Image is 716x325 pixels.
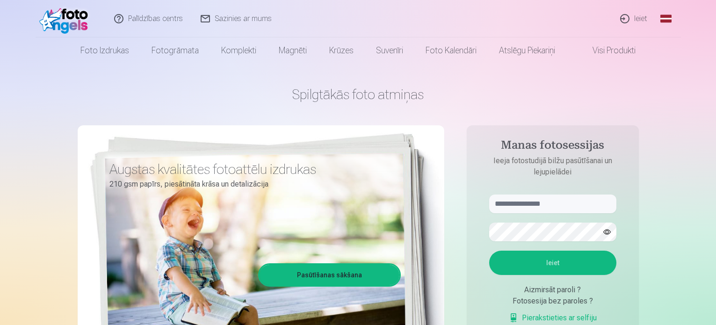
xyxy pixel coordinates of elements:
[39,4,93,34] img: /fa1
[78,86,639,103] h1: Spilgtākās foto atmiņas
[210,37,268,64] a: Komplekti
[109,178,394,191] p: 210 gsm papīrs, piesātināta krāsa un detalizācija
[69,37,140,64] a: Foto izdrukas
[365,37,414,64] a: Suvenīri
[268,37,318,64] a: Magnēti
[480,155,626,178] p: Ieeja fotostudijā bilžu pasūtīšanai un lejupielādei
[109,161,394,178] h3: Augstas kvalitātes fotoattēlu izdrukas
[509,312,597,324] a: Pierakstieties ar selfiju
[488,37,566,64] a: Atslēgu piekariņi
[489,296,616,307] div: Fotosesija bez paroles ?
[480,138,626,155] h4: Manas fotosessijas
[489,251,616,275] button: Ieiet
[414,37,488,64] a: Foto kalendāri
[140,37,210,64] a: Fotogrāmata
[489,284,616,296] div: Aizmirsāt paroli ?
[260,265,399,285] a: Pasūtīšanas sākšana
[318,37,365,64] a: Krūzes
[566,37,647,64] a: Visi produkti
